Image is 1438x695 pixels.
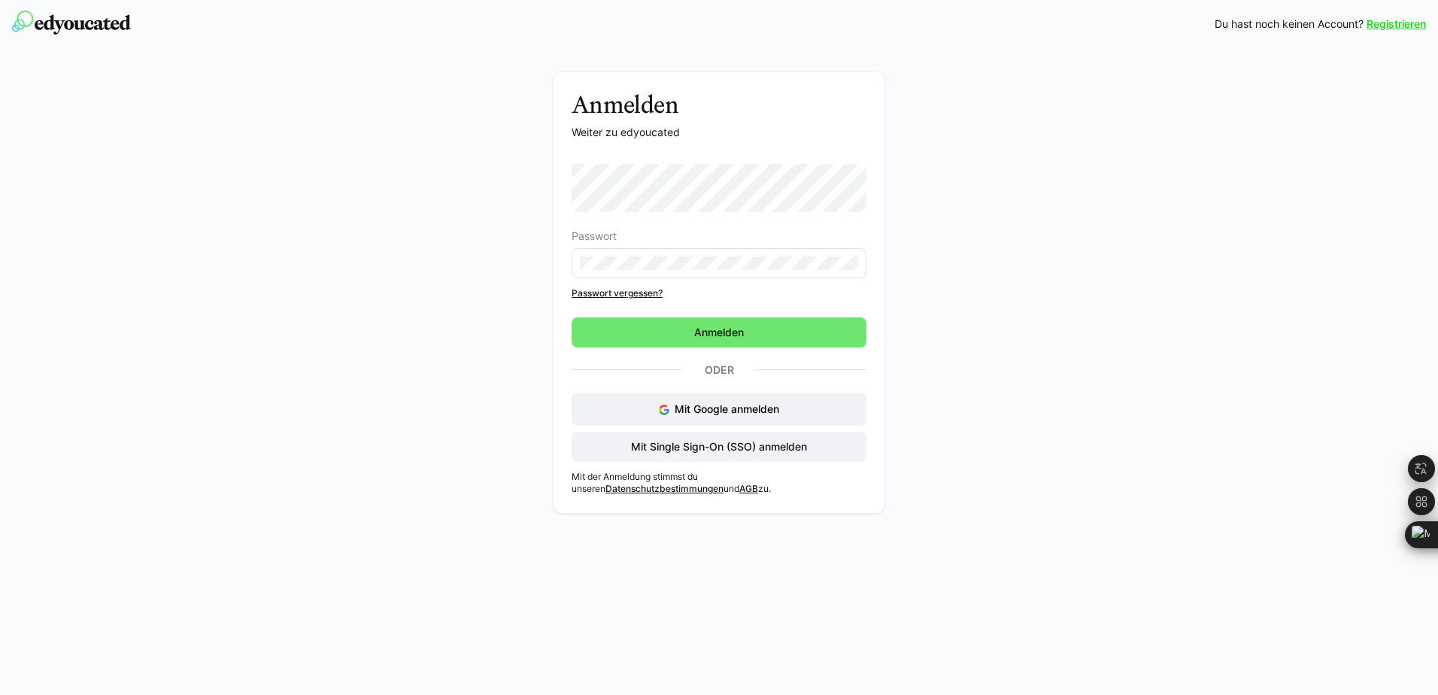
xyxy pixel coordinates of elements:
[692,325,746,340] span: Anmelden
[1215,17,1364,32] span: Du hast noch keinen Account?
[675,402,779,415] span: Mit Google anmelden
[572,90,866,119] h3: Anmelden
[572,393,866,426] button: Mit Google anmelden
[682,360,756,381] p: Oder
[572,471,866,495] p: Mit der Anmeldung stimmst du unseren und zu.
[572,125,866,140] p: Weiter zu edyoucated
[1367,17,1426,32] a: Registrieren
[605,483,724,494] a: Datenschutzbestimmungen
[739,483,758,494] a: AGB
[629,439,809,454] span: Mit Single Sign-On (SSO) anmelden
[572,317,866,347] button: Anmelden
[12,11,131,35] img: edyoucated
[572,287,866,299] a: Passwort vergessen?
[572,432,866,462] button: Mit Single Sign-On (SSO) anmelden
[572,230,617,242] span: Passwort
